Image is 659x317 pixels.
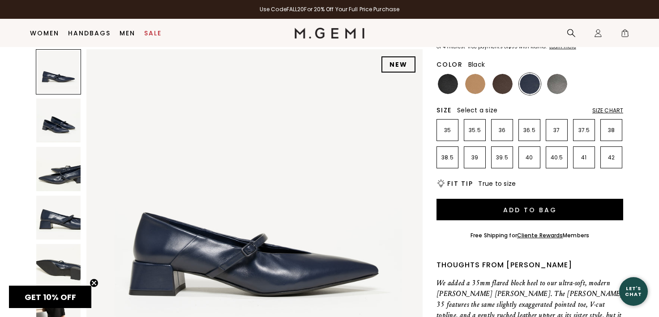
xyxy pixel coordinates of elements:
span: GET 10% OFF [25,291,76,303]
p: 37 [546,127,567,134]
span: 1 [620,30,629,39]
img: Black [438,74,458,94]
p: 40.5 [546,154,567,161]
a: Men [120,30,135,37]
p: 36.5 [519,127,540,134]
a: Women [30,30,59,37]
img: The Loriana 35MM [36,244,81,288]
p: 39.5 [492,154,513,161]
p: 40 [519,154,540,161]
a: Handbags [68,30,111,37]
div: Let's Chat [619,286,648,297]
img: The Loriana 35MM [36,99,81,143]
h2: Color [436,61,463,68]
a: Learn more [548,44,576,50]
p: 35 [437,127,458,134]
a: Cliente Rewards [517,231,563,239]
p: 42 [601,154,622,161]
span: Select a size [457,106,497,115]
a: Sale [144,30,162,37]
p: 35.5 [464,127,485,134]
span: True to size [478,179,516,188]
div: Size Chart [592,107,623,114]
img: Chocolate [492,74,513,94]
h2: Size [436,107,452,114]
div: Free Shipping for Members [471,232,589,239]
div: NEW [381,56,415,73]
img: The Loriana 35MM [36,147,81,191]
img: The Loriana 35MM [36,196,81,240]
p: 36 [492,127,513,134]
button: Close teaser [90,278,98,287]
img: Light Tan [465,74,485,94]
div: Thoughts from [PERSON_NAME] [436,260,623,270]
img: Navy [520,74,540,94]
p: 39 [464,154,485,161]
div: GET 10% OFFClose teaser [9,286,91,308]
p: 37.5 [573,127,595,134]
h2: Fit Tip [447,180,473,187]
img: M.Gemi [295,28,365,39]
p: 38 [601,127,622,134]
p: 38.5 [437,154,458,161]
button: Add to Bag [436,199,623,220]
p: 41 [573,154,595,161]
img: Gunmetal [547,74,567,94]
strong: FALL20 [287,5,304,13]
span: Black [468,60,485,69]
